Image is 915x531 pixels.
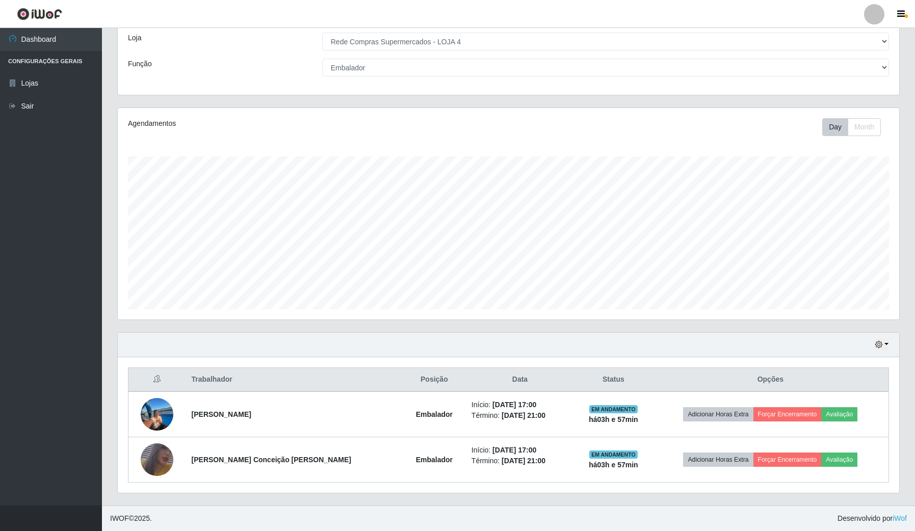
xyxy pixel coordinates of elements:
[683,453,753,467] button: Adicionar Horas Extra
[753,453,822,467] button: Forçar Encerramento
[502,411,545,419] time: [DATE] 21:00
[186,368,403,392] th: Trabalhador
[822,118,881,136] div: First group
[502,457,545,465] time: [DATE] 21:00
[17,8,62,20] img: CoreUI Logo
[848,118,881,136] button: Month
[192,456,352,464] strong: [PERSON_NAME] Conceição [PERSON_NAME]
[589,450,638,459] span: EM ANDAMENTO
[403,368,465,392] th: Posição
[821,453,857,467] button: Avaliação
[141,436,173,484] img: 1755485797079.jpeg
[128,33,141,43] label: Loja
[472,445,568,456] li: Início:
[492,401,536,409] time: [DATE] 17:00
[472,400,568,410] li: Início:
[192,410,251,418] strong: [PERSON_NAME]
[141,391,173,437] img: 1754884192985.jpeg
[589,405,638,413] span: EM ANDAMENTO
[128,118,436,129] div: Agendamentos
[821,407,857,421] button: Avaliação
[652,368,889,392] th: Opções
[492,446,536,454] time: [DATE] 17:00
[416,456,453,464] strong: Embalador
[574,368,652,392] th: Status
[465,368,574,392] th: Data
[589,415,638,423] strong: há 03 h e 57 min
[838,513,907,524] span: Desenvolvido por
[472,410,568,421] li: Término:
[822,118,889,136] div: Toolbar with button groups
[416,410,453,418] strong: Embalador
[128,59,152,69] label: Função
[683,407,753,421] button: Adicionar Horas Extra
[110,514,129,522] span: IWOF
[822,118,848,136] button: Day
[110,513,152,524] span: © 2025 .
[893,514,907,522] a: iWof
[753,407,822,421] button: Forçar Encerramento
[589,461,638,469] strong: há 03 h e 57 min
[472,456,568,466] li: Término:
